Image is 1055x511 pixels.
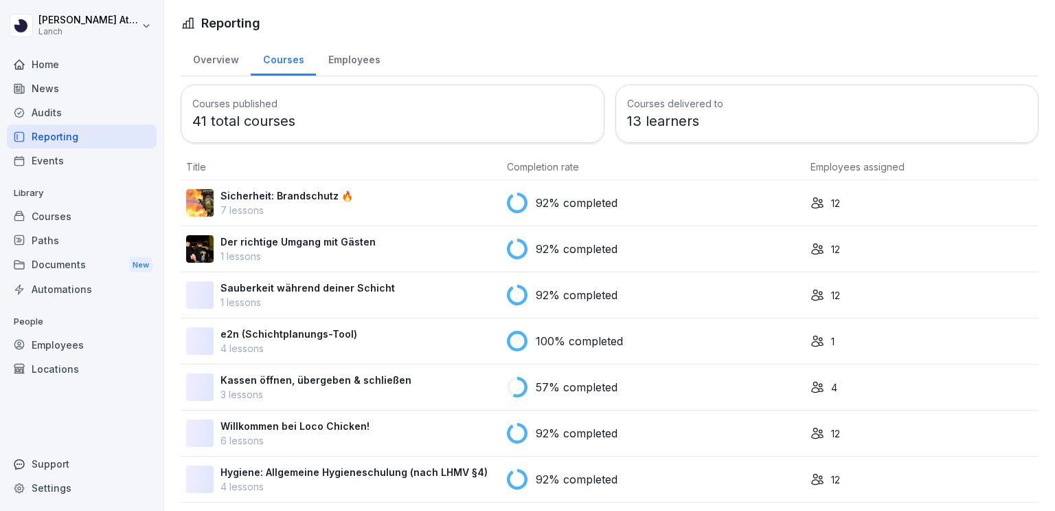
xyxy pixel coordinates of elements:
[186,235,214,263] img: exccdt3swefehl83oodrhcfl.png
[536,471,617,488] p: 92% completed
[7,52,157,76] a: Home
[251,41,316,76] a: Courses
[7,228,157,252] a: Paths
[38,27,139,36] p: Lanch
[7,277,157,301] a: Automations
[536,195,617,211] p: 92% completed
[220,188,353,203] p: Sicherheit: Brandschutz 🔥
[831,426,840,441] p: 12
[7,204,157,228] a: Courses
[501,154,805,180] th: Completion rate
[810,161,905,173] span: Employees assigned
[7,182,157,204] p: Library
[220,203,353,217] p: 7 lessons
[192,96,593,111] h3: Courses published
[831,334,835,349] p: 1
[38,14,139,26] p: [PERSON_NAME] Attaoui
[7,124,157,149] a: Reporting
[7,100,157,124] a: Audits
[536,241,617,257] p: 92% completed
[7,311,157,333] p: People
[7,452,157,476] div: Support
[220,341,357,356] p: 4 lessons
[7,149,157,173] a: Events
[7,76,157,100] a: News
[627,96,1028,111] h3: Courses delivered to
[220,235,376,249] p: Der richtige Umgang mit Gästen
[7,357,157,381] a: Locations
[536,333,623,349] p: 100% completed
[7,252,157,278] div: Documents
[536,425,617,442] p: 92% completed
[129,257,152,273] div: New
[316,41,392,76] a: Employees
[220,281,395,295] p: Sauberkeit während deiner Schicht
[186,189,214,217] img: zzov6v7ntk26bk7mur8pz9wg.png
[192,111,593,131] p: 41 total courses
[181,41,251,76] a: Overview
[201,14,260,32] h1: Reporting
[831,196,840,210] p: 12
[220,433,370,448] p: 6 lessons
[7,333,157,357] a: Employees
[536,287,617,303] p: 92% completed
[220,327,357,341] p: e2n (Schichtplanungs-Tool)
[831,288,840,303] p: 12
[536,379,617,395] p: 57% completed
[220,387,411,402] p: 3 lessons
[627,111,1028,131] p: 13 learners
[831,242,840,257] p: 12
[220,479,488,494] p: 4 lessons
[220,249,376,263] p: 1 lessons
[831,380,837,395] p: 4
[7,252,157,278] a: DocumentsNew
[220,465,488,479] p: Hygiene: Allgemeine Hygieneschulung (nach LHMV §4)
[831,472,840,487] p: 12
[186,161,206,173] span: Title
[220,295,395,309] p: 1 lessons
[220,419,370,433] p: Willkommen bei Loco Chicken!
[7,476,157,500] a: Settings
[220,373,411,387] p: Kassen öffnen, übergeben & schließen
